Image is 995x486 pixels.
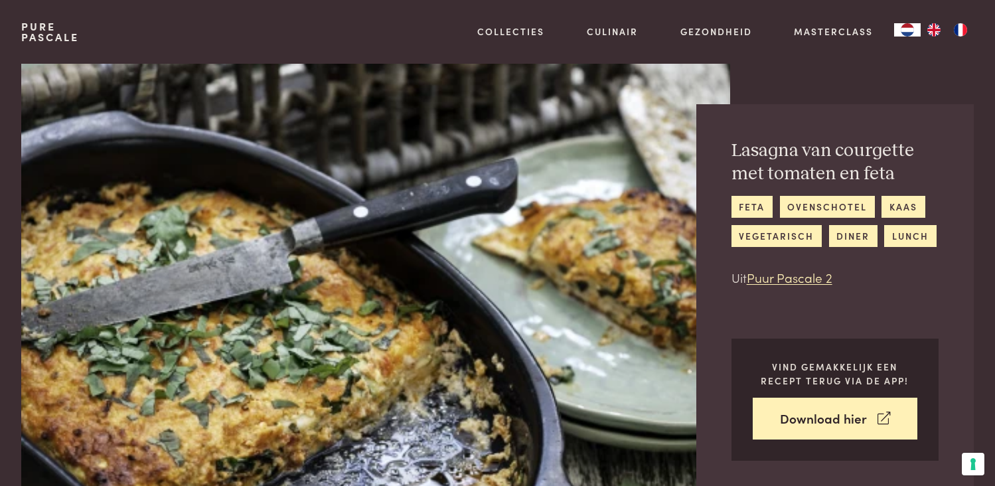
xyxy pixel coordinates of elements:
a: NL [894,23,921,37]
a: Download hier [753,398,918,440]
ul: Language list [921,23,974,37]
aside: Language selected: Nederlands [894,23,974,37]
a: feta [731,196,773,218]
a: EN [921,23,947,37]
a: vegetarisch [731,225,822,247]
p: Uit [731,268,939,287]
a: diner [829,225,878,247]
a: Culinair [587,25,638,39]
a: lunch [884,225,936,247]
div: Language [894,23,921,37]
button: Uw voorkeuren voor toestemming voor trackingtechnologieën [962,453,984,475]
a: FR [947,23,974,37]
a: kaas [881,196,925,218]
a: PurePascale [21,21,79,42]
a: ovenschotel [780,196,875,218]
a: Gezondheid [680,25,752,39]
a: Masterclass [794,25,873,39]
a: Puur Pascale 2 [747,268,832,286]
h2: Lasagna van courgette met tomaten en feta [731,139,939,185]
p: Vind gemakkelijk een recept terug via de app! [753,360,918,387]
a: Collecties [477,25,544,39]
